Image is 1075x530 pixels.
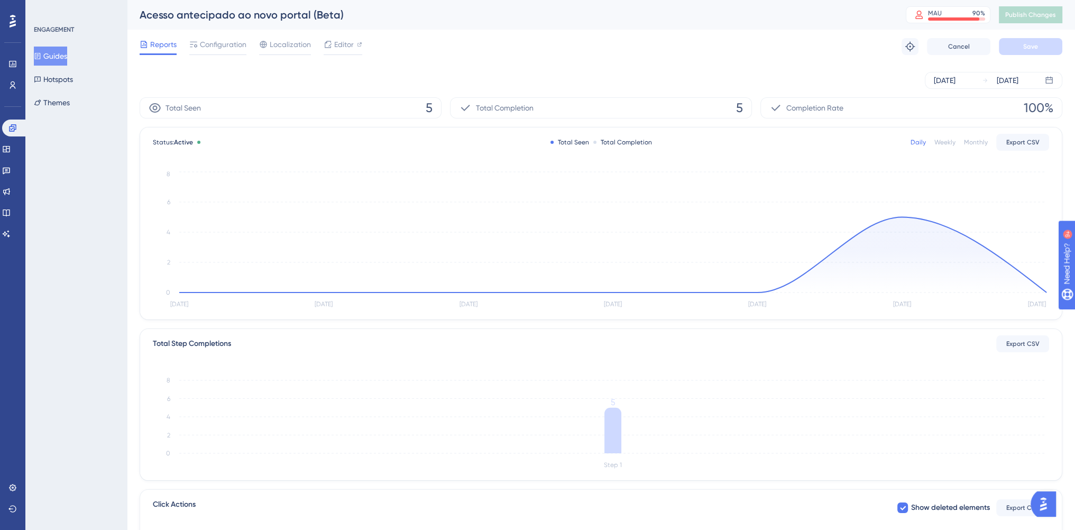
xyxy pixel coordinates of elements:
[34,47,67,66] button: Guides
[997,74,1018,87] div: [DATE]
[999,6,1062,23] button: Publish Changes
[150,38,177,51] span: Reports
[426,99,433,116] span: 5
[1023,42,1038,51] span: Save
[911,501,990,514] span: Show deleted elements
[167,395,170,403] tspan: 6
[174,139,193,146] span: Active
[948,42,970,51] span: Cancel
[153,498,196,517] span: Click Actions
[34,25,74,34] div: ENGAGEMENT
[1006,504,1040,512] span: Export CSV
[200,38,246,51] span: Configuration
[167,377,170,384] tspan: 8
[334,38,354,51] span: Editor
[604,300,622,308] tspan: [DATE]
[1024,99,1053,116] span: 100%
[167,413,170,421] tspan: 4
[964,138,988,147] div: Monthly
[170,300,188,308] tspan: [DATE]
[460,300,477,308] tspan: [DATE]
[1005,11,1056,19] span: Publish Changes
[736,99,743,116] span: 5
[927,38,990,55] button: Cancel
[928,9,942,17] div: MAU
[167,198,170,206] tspan: 6
[167,170,170,178] tspan: 8
[167,259,170,266] tspan: 2
[34,93,70,112] button: Themes
[270,38,311,51] span: Localization
[972,9,985,17] div: 90 %
[934,138,955,147] div: Weekly
[893,300,911,308] tspan: [DATE]
[611,397,615,407] tspan: 5
[748,300,766,308] tspan: [DATE]
[166,450,170,457] tspan: 0
[140,7,879,22] div: Acesso antecipado ao novo portal (Beta)
[1031,488,1062,520] iframe: UserGuiding AI Assistant Launcher
[996,335,1049,352] button: Export CSV
[1006,340,1040,348] span: Export CSV
[34,70,73,89] button: Hotspots
[593,138,652,147] div: Total Completion
[72,5,78,14] div: 9+
[153,337,231,350] div: Total Step Completions
[604,461,622,469] tspan: Step 1
[315,300,333,308] tspan: [DATE]
[166,289,170,296] tspan: 0
[550,138,589,147] div: Total Seen
[1027,300,1045,308] tspan: [DATE]
[996,499,1049,516] button: Export CSV
[166,102,201,114] span: Total Seen
[167,432,170,439] tspan: 2
[911,138,926,147] div: Daily
[476,102,534,114] span: Total Completion
[996,134,1049,151] button: Export CSV
[999,38,1062,55] button: Save
[153,138,193,147] span: Status:
[1006,138,1040,147] span: Export CSV
[25,3,66,15] span: Need Help?
[934,74,955,87] div: [DATE]
[167,229,170,236] tspan: 4
[786,102,843,114] span: Completion Rate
